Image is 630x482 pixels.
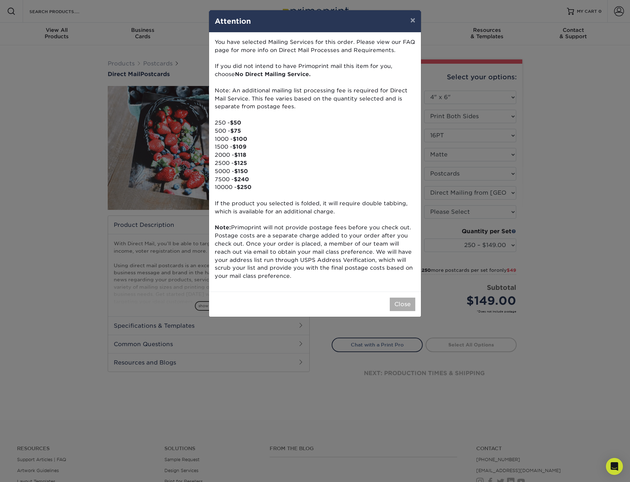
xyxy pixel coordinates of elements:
[234,160,247,166] strong: $125
[237,184,252,190] strong: $250
[215,16,415,27] h4: Attention
[235,71,311,78] strong: No Direct Mailing Service.
[215,224,231,231] strong: Note:
[390,298,415,311] button: Close
[233,136,247,142] strong: $100
[234,151,246,158] strong: $118
[230,127,241,134] strong: $75
[215,38,415,280] p: You have selected Mailing Services for this order. Please view our FAQ page for more info on Dire...
[232,143,247,150] strong: $109
[230,119,241,126] strong: $50
[234,176,249,183] strong: $240
[234,168,248,174] strong: $150
[405,10,421,30] button: ×
[606,458,623,475] div: Open Intercom Messenger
